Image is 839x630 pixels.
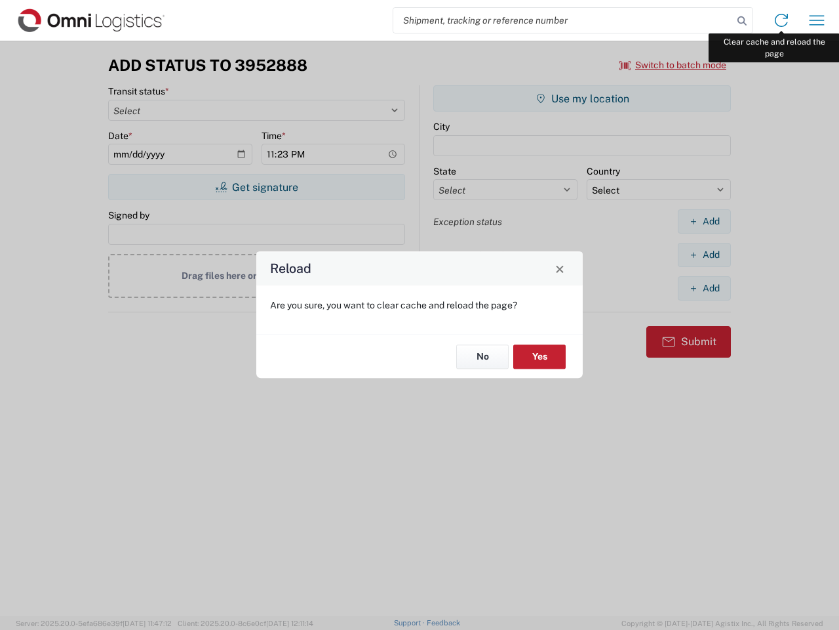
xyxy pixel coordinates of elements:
h4: Reload [270,259,311,278]
button: No [456,345,509,369]
button: Yes [513,345,566,369]
p: Are you sure, you want to clear cache and reload the page? [270,299,569,311]
input: Shipment, tracking or reference number [393,8,733,33]
button: Close [551,259,569,278]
